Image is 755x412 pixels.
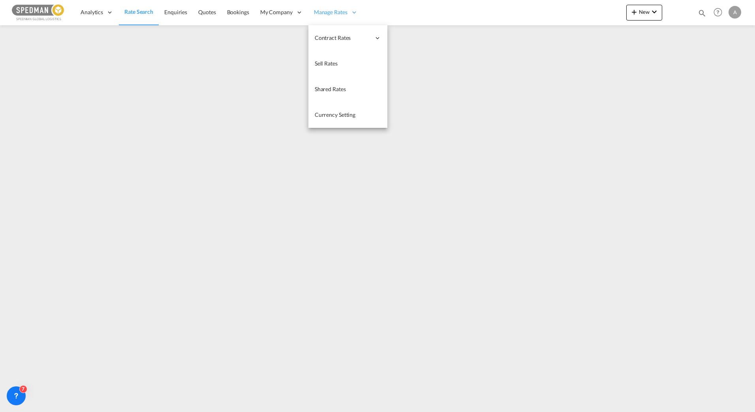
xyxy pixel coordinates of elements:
[315,34,371,42] span: Contract Rates
[124,8,153,15] span: Rate Search
[698,9,706,21] div: icon-magnify
[315,86,346,92] span: Shared Rates
[164,9,187,15] span: Enquiries
[698,9,706,17] md-icon: icon-magnify
[711,6,729,20] div: Help
[227,9,249,15] span: Bookings
[12,4,65,21] img: c12ca350ff1b11efb6b291369744d907.png
[308,51,387,77] a: Sell Rates
[315,60,338,67] span: Sell Rates
[729,6,741,19] div: A
[308,25,387,51] div: Contract Rates
[711,6,725,19] span: Help
[81,8,103,16] span: Analytics
[650,7,659,17] md-icon: icon-chevron-down
[308,102,387,128] a: Currency Setting
[198,9,216,15] span: Quotes
[629,9,659,15] span: New
[260,8,293,16] span: My Company
[314,8,347,16] span: Manage Rates
[315,111,355,118] span: Currency Setting
[629,7,639,17] md-icon: icon-plus 400-fg
[626,5,662,21] button: icon-plus 400-fgNewicon-chevron-down
[308,77,387,102] a: Shared Rates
